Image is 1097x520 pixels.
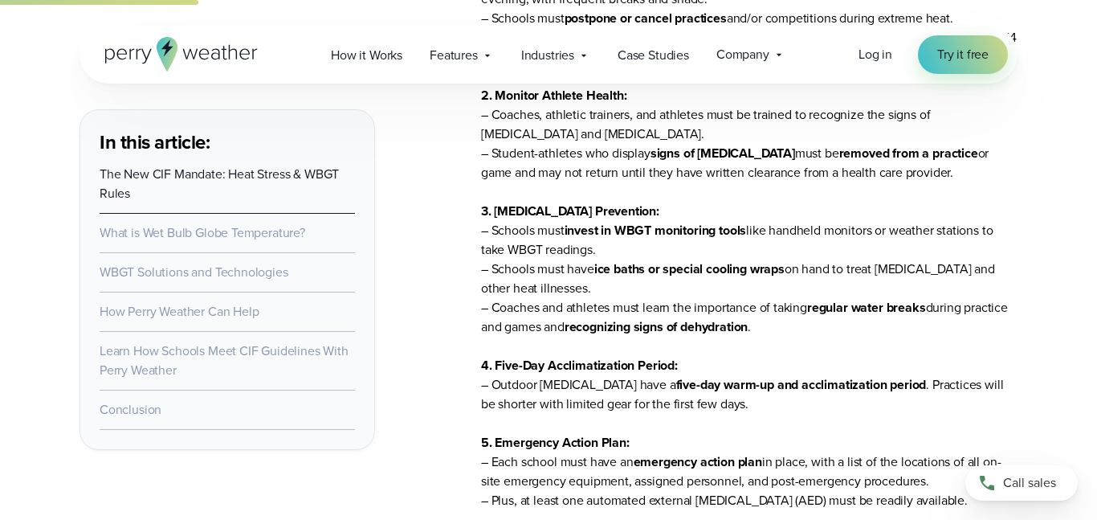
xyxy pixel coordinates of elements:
[676,375,927,394] strong: five-day warm-up and acclimatization period
[618,46,689,65] span: Case Studies
[481,202,659,220] strong: 3. [MEDICAL_DATA] Prevention:
[716,45,769,64] span: Company
[481,86,627,104] strong: 2. Monitor Athlete Health:
[839,144,978,162] strong: removed from a practice
[565,221,747,240] strong: invest in WBGT monitoring tools
[100,342,349,379] a: Learn How Schools Meet CIF Guidelines With Perry Weather
[918,35,1008,74] a: Try it free
[100,129,355,155] h3: In this article:
[807,298,926,317] strong: regular water breaks
[1003,473,1056,493] span: Call sales
[481,433,630,452] strong: 5. Emergency Action Plan:
[317,39,416,72] a: How it Works
[481,356,678,375] strong: 4. Five-Day Acclimatization Period:
[331,46,402,65] span: How it Works
[100,223,305,242] a: What is Wet Bulb Globe Temperature?
[965,465,1078,501] a: Call sales
[100,263,288,281] a: WBGT Solutions and Technologies
[634,452,762,471] strong: emergency action plan
[100,165,339,203] a: The New CIF Mandate: Heat Stress & WBGT Rules
[521,46,574,65] span: Industries
[604,39,703,72] a: Case Studies
[650,144,795,162] strong: signs of [MEDICAL_DATA]
[858,45,892,63] span: Log in
[565,9,727,27] strong: postpone or cancel practices
[937,45,989,64] span: Try it free
[100,400,161,419] a: Conclusion
[565,317,748,336] strong: recognizing signs of dehydration
[858,45,892,64] a: Log in
[594,260,785,278] strong: ice baths or special cooling wraps
[100,302,259,321] a: How Perry Weather Can Help
[430,46,478,65] span: Features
